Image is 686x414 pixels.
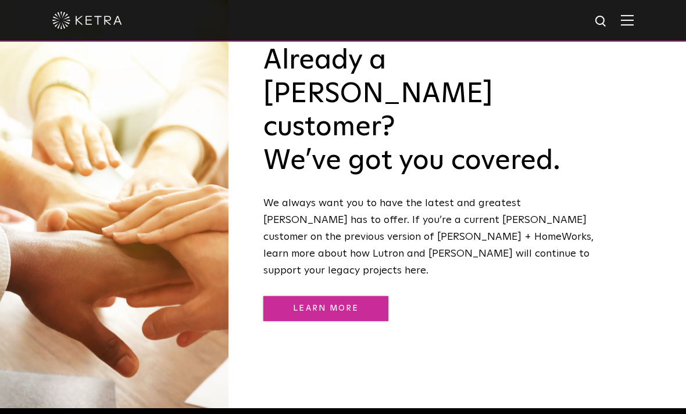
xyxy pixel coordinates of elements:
a: Learn More [263,296,388,321]
h3: Already a [PERSON_NAME] customer? We’ve got you covered. [263,44,599,178]
img: Hamburger%20Nav.svg [621,15,634,26]
p: We always want you to have the latest and greatest [PERSON_NAME] has to offer. If you’re a curren... [263,195,599,279]
img: search icon [594,15,609,29]
img: ketra-logo-2019-white [52,12,122,29]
